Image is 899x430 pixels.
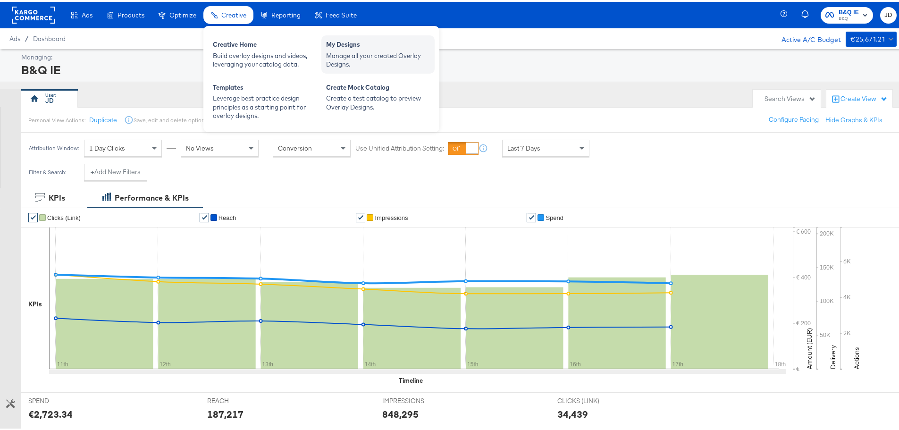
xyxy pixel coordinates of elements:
[825,114,882,123] button: Hide Graphs & KPIs
[278,142,312,151] span: Conversion
[115,191,189,202] div: Performance & KPIs
[33,33,66,41] a: Dashboard
[884,8,893,19] span: JD
[21,60,894,76] div: B&Q IE
[20,33,33,41] span: /
[91,166,94,175] strong: +
[546,212,563,219] span: Spend
[89,114,117,123] button: Duplicate
[839,6,859,16] span: B&Q IE
[89,142,125,151] span: 1 Day Clicks
[829,343,837,367] text: Delivery
[356,211,365,220] a: ✔
[382,395,453,404] span: IMPRESSIONS
[28,167,67,174] div: Filter & Search:
[850,32,885,43] div: €25,671.21
[846,30,897,45] button: €25,671.21
[28,143,79,150] div: Attribution Window:
[21,51,894,60] div: Managing:
[28,211,38,220] a: ✔
[399,374,423,383] div: Timeline
[805,326,814,367] text: Amount (EUR)
[221,9,246,17] span: Creative
[880,5,897,22] button: JD
[507,142,540,151] span: Last 7 Days
[186,142,214,151] span: No Views
[28,298,42,307] div: KPIs
[28,115,85,122] div: Personal View Actions:
[82,9,92,17] span: Ads
[840,93,888,102] div: Create View
[852,345,861,367] text: Actions
[200,211,209,220] a: ✔
[557,405,588,419] div: 34,439
[218,212,236,219] span: Reach
[169,9,196,17] span: Optimize
[765,93,816,101] div: Search Views
[84,162,147,179] button: +Add New Filters
[326,9,357,17] span: Feed Suite
[45,94,54,103] div: JD
[271,9,301,17] span: Reporting
[207,405,244,419] div: 187,217
[772,30,841,44] div: Active A/C Budget
[28,405,73,419] div: €2,723.34
[47,212,81,219] span: Clicks (Link)
[839,13,859,21] span: B&Q
[49,191,65,202] div: KPIs
[9,33,20,41] span: Ads
[762,110,825,126] button: Configure Pacing
[134,115,293,122] div: Save, edit and delete options are unavailable for personal view.
[375,212,408,219] span: Impressions
[207,395,278,404] span: REACH
[557,395,628,404] span: CLICKS (LINK)
[821,5,873,22] button: B&Q IEB&Q
[382,405,419,419] div: 848,295
[118,9,144,17] span: Products
[28,395,99,404] span: SPEND
[355,142,444,151] label: Use Unified Attribution Setting:
[527,211,536,220] a: ✔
